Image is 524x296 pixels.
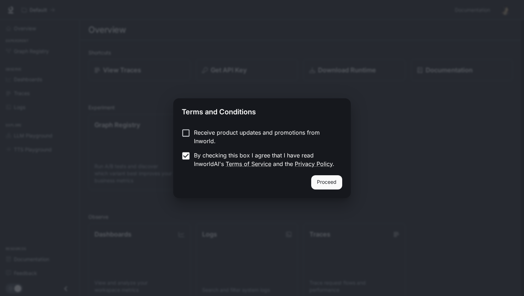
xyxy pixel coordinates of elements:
a: Terms of Service [226,160,271,167]
a: Privacy Policy [295,160,333,167]
p: By checking this box I agree that I have read InworldAI's and the . [194,151,337,168]
p: Receive product updates and promotions from Inworld. [194,128,337,145]
h2: Terms and Conditions [173,98,351,123]
button: Proceed [311,175,342,189]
